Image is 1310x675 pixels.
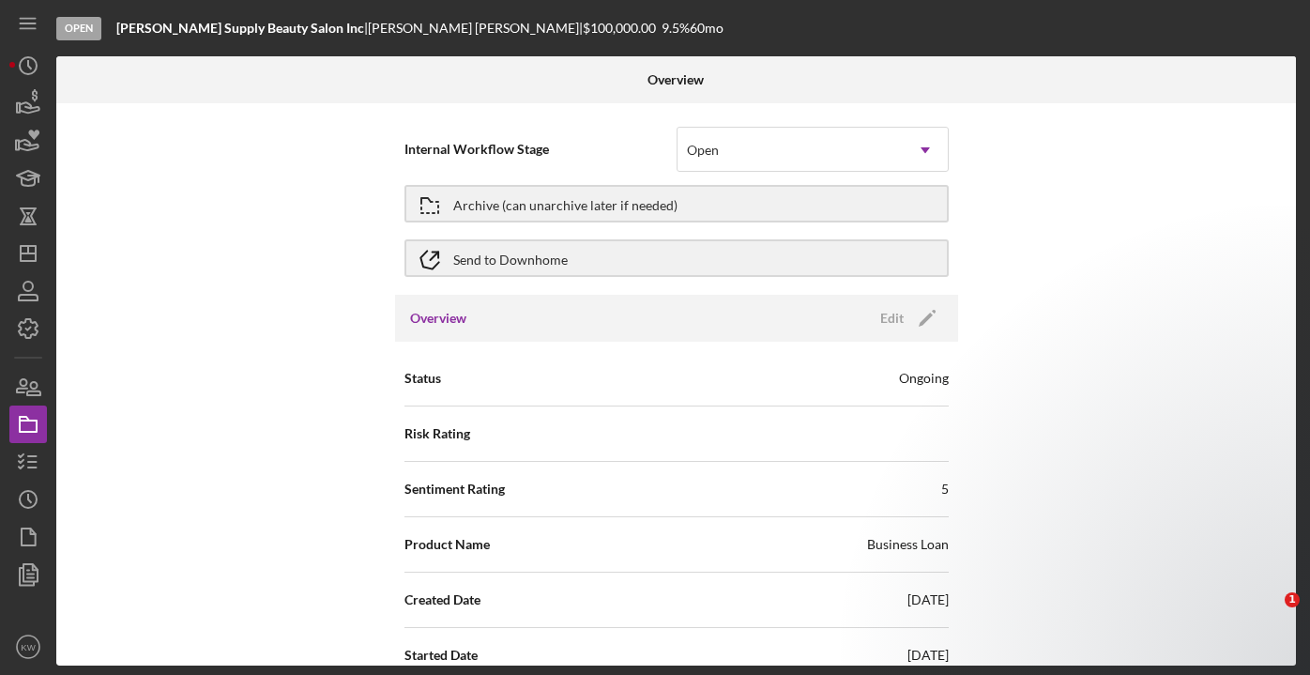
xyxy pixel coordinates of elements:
[368,21,583,36] div: [PERSON_NAME] [PERSON_NAME] |
[21,642,36,652] text: KW
[404,369,441,388] span: Status
[404,239,949,277] button: Send to Downhome
[647,72,704,87] b: Overview
[907,646,949,665] div: [DATE]
[9,628,47,666] button: KW
[404,480,505,499] span: Sentiment Rating
[404,424,470,443] span: Risk Rating
[880,304,904,332] div: Edit
[867,535,949,554] div: Business Loan
[453,187,678,221] div: Archive (can unarchive later if needed)
[116,21,368,36] div: |
[1246,592,1291,637] iframe: Intercom live chat
[404,646,478,665] span: Started Date
[899,369,949,388] div: Ongoing
[1285,592,1300,607] span: 1
[56,17,101,40] div: Open
[404,535,490,554] span: Product Name
[941,480,949,499] div: 5
[453,241,568,275] div: Send to Downhome
[690,21,724,36] div: 60 mo
[410,309,466,328] h3: Overview
[404,185,949,222] button: Archive (can unarchive later if needed)
[869,304,943,332] button: Edit
[662,21,690,36] div: 9.5 %
[116,20,364,36] b: [PERSON_NAME] Supply Beauty Salon Inc
[404,140,677,159] span: Internal Workflow Stage
[583,21,662,36] div: $100,000.00
[404,591,480,609] span: Created Date
[687,143,719,158] div: Open
[907,591,949,609] div: [DATE]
